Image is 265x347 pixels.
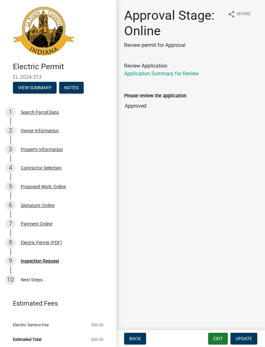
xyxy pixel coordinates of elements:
p: Review permit for Approval [124,41,222,49]
div: 3 [5,144,16,155]
span: $50.00 [91,337,103,342]
div: Review Application [124,62,257,78]
div: 4 [5,163,16,173]
span: Share [237,10,251,18]
div: Payment Online [21,222,52,226]
div: Electric Permit (PDF) [21,240,62,245]
i: share [228,10,235,18]
div: 5 [5,181,16,192]
div: 10 [5,275,16,285]
a: Estimated Fees [5,297,106,310]
button: Exit [208,333,228,344]
h1: Approval Stage: Online [124,8,222,39]
button: Back [124,333,146,344]
div: 2 [5,125,16,136]
wm-modal-confirm: Notes [59,85,84,91]
div: 7 [5,219,16,229]
button: Update [230,333,257,344]
wm-modal-confirm: Summary [13,85,57,91]
div: 9 [5,256,16,266]
span: EL-2024-313 [13,74,103,80]
button: shareShare [222,8,256,20]
h4: Electric Permit [13,62,111,71]
div: Owner Information [21,128,59,133]
span: Back [129,336,141,341]
div: Contractor Selection [21,166,62,170]
div: Proposed Work: Online [21,184,66,189]
label: Please review the application [124,94,186,98]
div: 1 [5,107,16,117]
span: $50.00 [91,323,103,327]
div: 8 [5,237,16,248]
div: Inspection Request [21,259,59,263]
span: Update [236,336,252,341]
div: Signature: Online [21,203,55,208]
span: Estimated Total [13,337,41,342]
span: Electric Service Fee [13,323,49,327]
button: View Summary [13,82,57,93]
div: Search Parcel Data [21,110,59,114]
a: Application Summary for Review [124,70,199,77]
div: 6 [5,200,16,211]
div: Property Information [21,147,63,152]
button: Notes [59,82,84,93]
img: La Porte County, Indiana [13,7,74,55]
